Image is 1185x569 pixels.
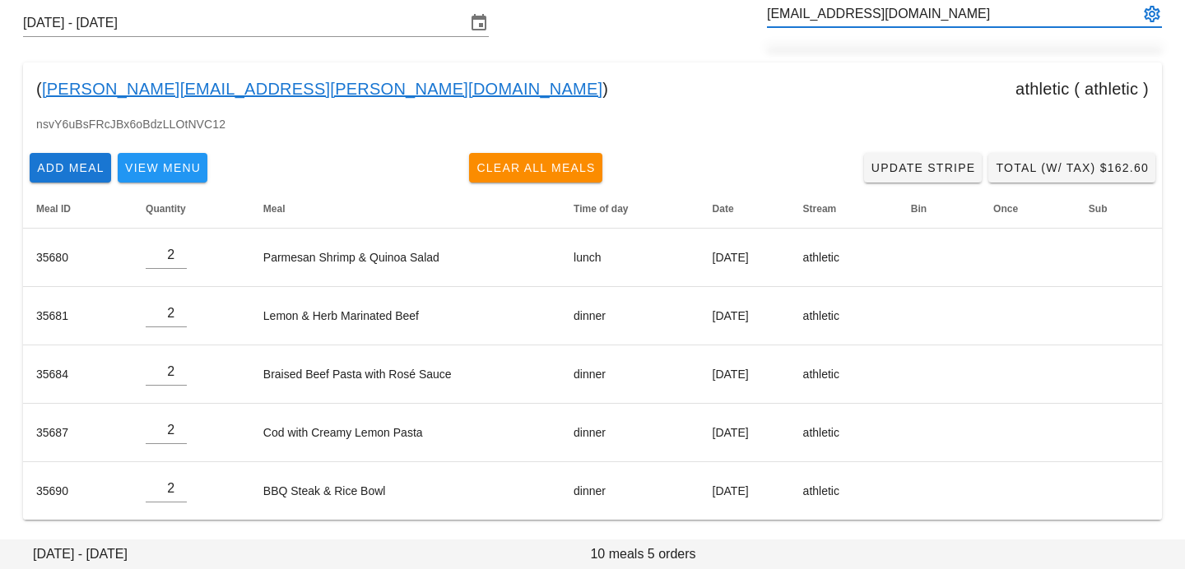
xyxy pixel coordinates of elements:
[988,153,1155,183] button: Total (w/ Tax) $162.60
[560,345,699,404] td: dinner
[146,203,186,215] span: Quantity
[560,287,699,345] td: dinner
[250,189,560,229] th: Meal: Not sorted. Activate to sort ascending.
[790,229,898,287] td: athletic
[560,189,699,229] th: Time of day: Not sorted. Activate to sort ascending.
[1076,189,1162,229] th: Sub: Not sorted. Activate to sort ascending.
[250,345,560,404] td: Braised Beef Pasta with Rosé Sauce
[911,203,927,215] span: Bin
[36,161,105,174] span: Add Meal
[250,287,560,345] td: Lemon & Herb Marinated Beef
[790,345,898,404] td: athletic
[42,76,602,102] a: [PERSON_NAME][EMAIL_ADDRESS][PERSON_NAME][DOMAIN_NAME]
[23,345,132,404] td: 35684
[132,189,250,229] th: Quantity: Not sorted. Activate to sort ascending.
[699,462,790,520] td: [DATE]
[790,404,898,462] td: athletic
[574,203,628,215] span: Time of day
[250,404,560,462] td: Cod with Creamy Lemon Pasta
[476,161,596,174] span: Clear All Meals
[699,404,790,462] td: [DATE]
[23,404,132,462] td: 35687
[250,462,560,520] td: BBQ Steak & Rice Bowl
[124,161,201,174] span: View Menu
[864,153,983,183] a: Update Stripe
[23,189,132,229] th: Meal ID: Not sorted. Activate to sort ascending.
[995,161,1149,174] span: Total (w/ Tax) $162.60
[767,1,1139,27] input: Search by email or name
[803,203,837,215] span: Stream
[713,203,734,215] span: Date
[790,189,898,229] th: Stream: Not sorted. Activate to sort ascending.
[560,462,699,520] td: dinner
[790,287,898,345] td: athletic
[699,189,790,229] th: Date: Not sorted. Activate to sort ascending.
[36,203,71,215] span: Meal ID
[23,115,1162,146] div: nsvY6uBsFRcJBx6oBdzLLOtNVC12
[250,229,560,287] td: Parmesan Shrimp & Quinoa Salad
[23,229,132,287] td: 35680
[30,153,111,183] button: Add Meal
[898,189,980,229] th: Bin: Not sorted. Activate to sort ascending.
[699,345,790,404] td: [DATE]
[23,287,132,345] td: 35681
[699,287,790,345] td: [DATE]
[871,161,976,174] span: Update Stripe
[560,404,699,462] td: dinner
[560,229,699,287] td: lunch
[23,62,1162,115] div: ( ) athletic ( athletic )
[699,229,790,287] td: [DATE]
[263,203,286,215] span: Meal
[118,153,207,183] button: View Menu
[23,462,132,520] td: 35690
[1142,4,1162,24] button: appended action
[993,203,1018,215] span: Once
[790,462,898,520] td: athletic
[980,189,1076,229] th: Once: Not sorted. Activate to sort ascending.
[469,153,602,183] button: Clear All Meals
[1089,203,1108,215] span: Sub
